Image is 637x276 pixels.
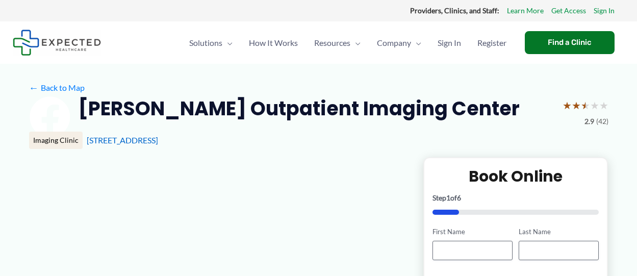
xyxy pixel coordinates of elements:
a: Learn More [507,4,544,17]
a: Register [469,25,515,61]
span: Menu Toggle [411,25,421,61]
span: ★ [590,96,599,115]
a: ←Back to Map [29,80,85,95]
a: How It Works [241,25,306,61]
a: Sign In [594,4,615,17]
a: CompanyMenu Toggle [369,25,429,61]
label: First Name [432,227,513,237]
nav: Primary Site Navigation [181,25,515,61]
a: ResourcesMenu Toggle [306,25,369,61]
span: ★ [563,96,572,115]
span: Resources [314,25,350,61]
span: Register [477,25,506,61]
a: Find a Clinic [525,31,615,54]
a: Sign In [429,25,469,61]
span: Company [377,25,411,61]
span: Sign In [438,25,461,61]
span: Menu Toggle [222,25,233,61]
span: ★ [581,96,590,115]
img: Expected Healthcare Logo - side, dark font, small [13,30,101,56]
span: Solutions [189,25,222,61]
div: Imaging Clinic [29,132,83,149]
span: 2.9 [584,115,594,128]
strong: Providers, Clinics, and Staff: [410,6,499,15]
span: Menu Toggle [350,25,361,61]
span: ★ [599,96,608,115]
span: ★ [572,96,581,115]
p: Step of [432,194,599,202]
a: SolutionsMenu Toggle [181,25,241,61]
a: [STREET_ADDRESS] [87,135,158,145]
span: 6 [457,193,461,202]
label: Last Name [519,227,599,237]
span: (42) [596,115,608,128]
a: Get Access [551,4,586,17]
span: ← [29,83,39,92]
span: 1 [446,193,450,202]
h2: Book Online [432,166,599,186]
h2: [PERSON_NAME] Outpatient Imaging Center [78,96,520,121]
span: How It Works [249,25,298,61]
